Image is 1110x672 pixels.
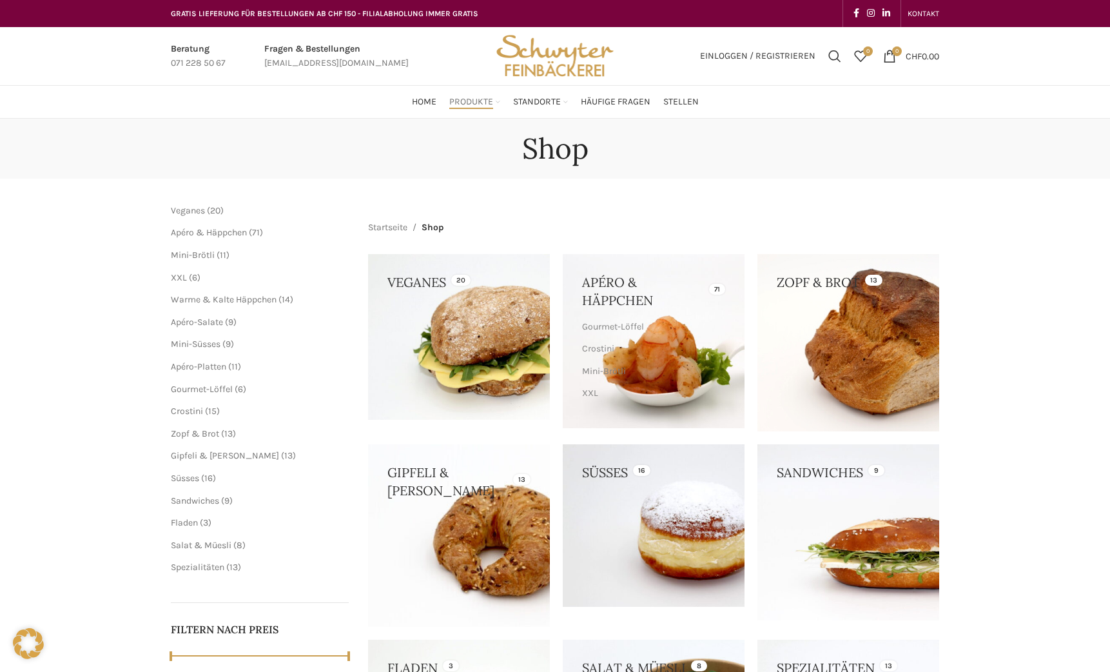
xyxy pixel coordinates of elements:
a: Infobox link [264,42,409,71]
a: Salat & Müesli [171,540,231,551]
a: Warme & Kalte Häppchen [582,404,722,426]
span: Home [412,96,436,108]
span: 13 [284,450,293,461]
span: 13 [229,562,238,573]
a: Warme & Kalte Häppchen [171,294,277,305]
a: Facebook social link [850,5,863,23]
span: 14 [282,294,290,305]
a: Sandwiches [171,495,219,506]
span: 6 [238,384,243,395]
bdi: 0.00 [906,50,939,61]
a: Infobox link [171,42,226,71]
a: Häufige Fragen [581,89,650,115]
span: Stellen [663,96,699,108]
a: Suchen [822,43,848,69]
div: Secondary navigation [901,1,946,26]
a: Site logo [492,50,618,61]
span: 0 [892,46,902,56]
a: Crostini [171,406,203,417]
span: Produkte [449,96,493,108]
a: Veganes [171,205,205,216]
a: Gourmet-Löffel [582,316,722,338]
span: 3 [203,517,208,528]
span: CHF [906,50,922,61]
a: Startseite [368,221,407,235]
span: 6 [192,272,197,283]
a: Mini-Süsses [171,339,220,350]
span: 9 [228,317,233,328]
nav: Breadcrumb [368,221,443,235]
span: KONTAKT [908,9,939,18]
span: 9 [224,495,229,506]
a: Süsses [171,473,199,484]
span: Einloggen / Registrieren [700,52,815,61]
a: Home [412,89,436,115]
span: Shop [422,221,443,235]
a: KONTAKT [908,1,939,26]
a: Crostini [582,338,722,360]
img: Bäckerei Schwyter [492,27,618,85]
span: 8 [237,540,242,551]
span: GRATIS LIEFERUNG FÜR BESTELLUNGEN AB CHF 150 - FILIALABHOLUNG IMMER GRATIS [171,9,478,18]
span: 11 [231,361,238,372]
a: Standorte [513,89,568,115]
span: 15 [208,406,217,417]
span: 13 [224,428,233,439]
div: Main navigation [164,89,946,115]
span: 16 [204,473,213,484]
h5: Filtern nach Preis [171,622,349,637]
a: Stellen [663,89,699,115]
a: Apéro-Salate [171,317,223,328]
a: Gipfeli & [PERSON_NAME] [171,450,279,461]
a: Mini-Brötli [582,361,722,382]
a: Apéro & Häppchen [171,227,247,238]
a: Mini-Brötli [171,250,215,261]
span: 71 [252,227,260,238]
a: Linkedin social link [879,5,894,23]
a: XXL [171,272,187,283]
a: 0 CHF0.00 [877,43,946,69]
span: 20 [210,205,220,216]
h1: Shop [522,132,589,166]
a: XXL [582,382,722,404]
span: 11 [220,250,226,261]
a: Instagram social link [863,5,879,23]
span: Standorte [513,96,561,108]
div: Meine Wunschliste [848,43,873,69]
a: 0 [848,43,873,69]
a: Einloggen / Registrieren [694,43,822,69]
a: Apéro-Platten [171,361,226,372]
span: 9 [226,339,231,350]
span: Häufige Fragen [581,96,650,108]
a: Spezialitäten [171,562,224,573]
a: Zopf & Brot [171,428,219,439]
a: Produkte [449,89,500,115]
a: Gourmet-Löffel [171,384,233,395]
a: Fladen [171,517,198,528]
span: 0 [863,46,873,56]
